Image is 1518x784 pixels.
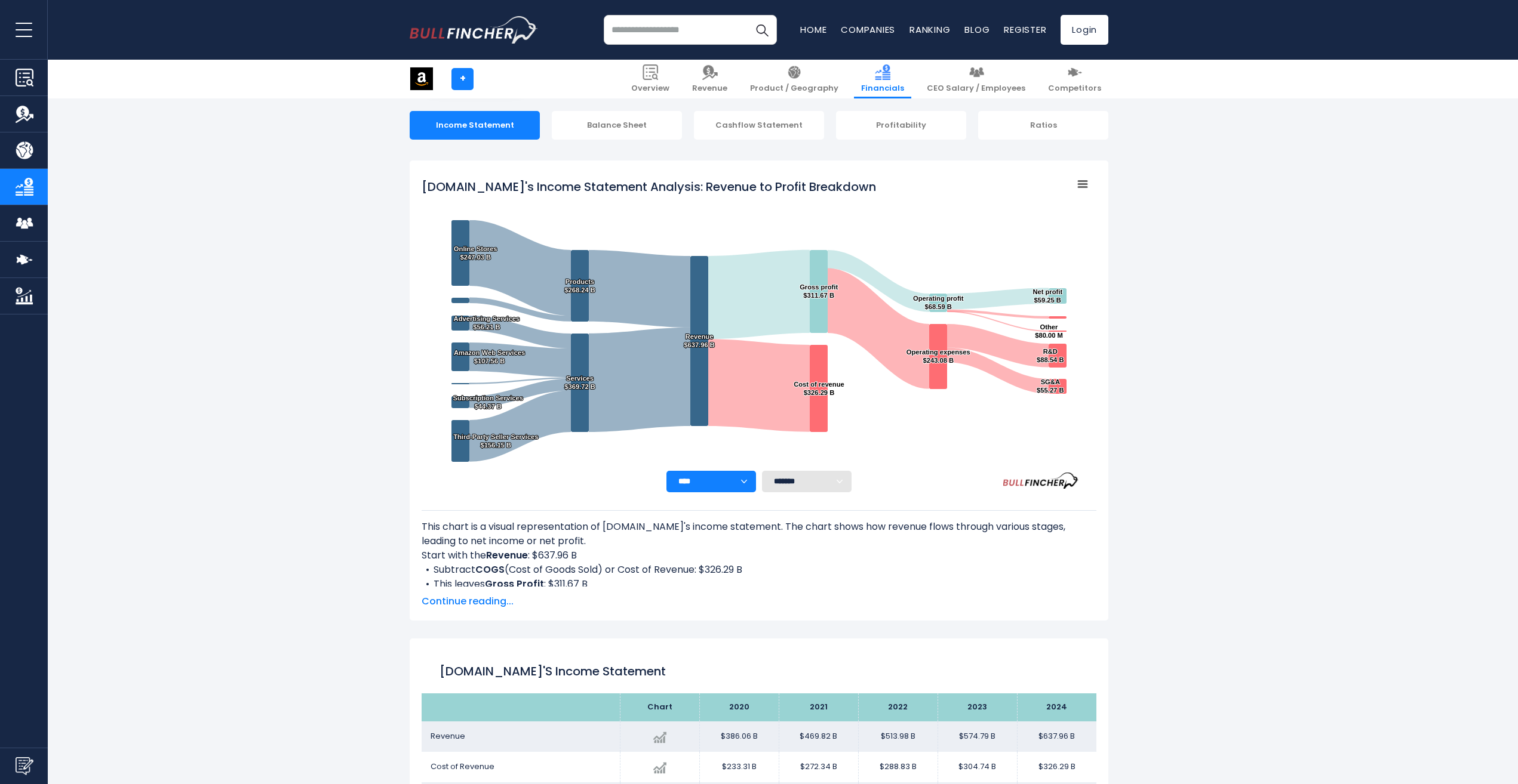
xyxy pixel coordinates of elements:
[453,433,538,449] text: Third-Party Seller Services $156.15 B
[938,721,1017,752] td: $574.79 B
[750,84,838,94] span: Product / Geography
[451,68,474,90] a: +
[440,662,1078,680] h1: [DOMAIN_NAME]'s Income Statement
[794,381,844,396] text: Cost of revenue $326.29 B
[800,283,838,299] text: Gross profit $311.67 B
[485,577,544,591] b: Gross Profit
[422,172,1096,471] svg: Amazon.com's Income Statement Analysis: Revenue to Profit Breakdown
[486,548,528,562] b: Revenue
[858,752,938,782] td: $288.83 B
[410,67,433,90] img: AMZN logo
[453,394,523,410] text: Subscription Services $44.37 B
[1004,23,1046,36] a: Register
[836,111,966,140] div: Profitability
[747,15,777,45] button: Search
[743,60,846,98] a: Product / Geography
[854,60,911,98] a: Financials
[431,761,494,772] span: Cost of Revenue
[699,721,779,752] td: $386.06 B
[699,693,779,721] th: 2020
[685,60,735,98] a: Revenue
[841,23,895,36] a: Companies
[1035,323,1063,339] text: Other $80.00 M
[1037,348,1064,363] text: R&D $88.54 B
[927,84,1025,94] span: CEO Salary / Employees
[410,16,538,44] img: bullfincher logo
[1033,288,1062,304] text: Net profit $59.25 B
[1061,15,1108,45] a: Login
[422,520,1096,587] div: This chart is a visual representation of [DOMAIN_NAME]'s income statement. The chart shows how re...
[779,693,858,721] th: 2021
[1041,60,1108,98] a: Competitors
[907,348,970,364] text: Operating expenses $243.08 B
[1017,693,1096,721] th: 2024
[564,278,595,294] text: Products $268.24 B
[422,594,1096,609] span: Continue reading...
[699,752,779,782] td: $233.31 B
[431,730,465,742] span: Revenue
[913,295,964,310] text: Operating profit $68.59 B
[454,245,497,261] text: Online Stores $247.03 B
[1017,721,1096,752] td: $637.96 B
[454,315,520,331] text: Advertising Services $56.21 B
[920,60,1033,98] a: CEO Salary / Employees
[422,563,1096,577] li: Subtract (Cost of Goods Sold) or Cost of Revenue: $326.29 B
[858,693,938,721] th: 2022
[422,178,876,195] tspan: [DOMAIN_NAME]'s Income Statement Analysis: Revenue to Profit Breakdown
[684,333,715,348] text: Revenue $637.96 B
[552,111,682,140] div: Balance Sheet
[909,23,950,36] a: Ranking
[454,349,525,365] text: Amazon Web Services $107.56 B
[1048,84,1101,94] span: Competitors
[861,84,904,94] span: Financials
[779,721,858,752] td: $469.82 B
[564,375,595,390] text: Services $369.72 B
[800,23,826,36] a: Home
[624,60,677,98] a: Overview
[858,721,938,752] td: $513.98 B
[964,23,990,36] a: Blog
[779,752,858,782] td: $272.34 B
[631,84,669,94] span: Overview
[1017,752,1096,782] td: $326.29 B
[620,693,699,721] th: Chart
[410,111,540,140] div: Income Statement
[694,111,824,140] div: Cashflow Statement
[692,84,727,94] span: Revenue
[422,577,1096,591] li: This leaves : $311.67 B
[1037,378,1064,394] text: SG&A $55.27 B
[978,111,1108,140] div: Ratios
[938,752,1017,782] td: $304.74 B
[475,563,505,576] b: COGS
[410,16,538,44] a: Go to homepage
[938,693,1017,721] th: 2023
